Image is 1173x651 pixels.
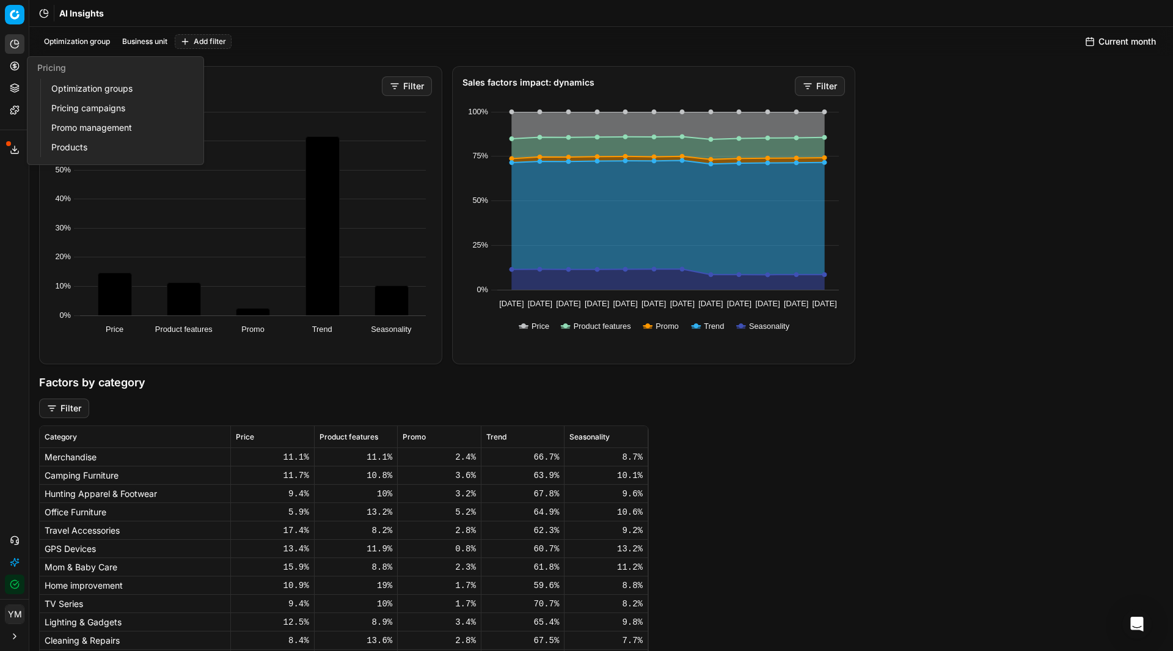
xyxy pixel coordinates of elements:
[403,432,426,442] span: Promo
[486,432,506,442] span: Trend
[569,598,643,610] div: 8.2%
[403,451,476,463] div: 2.4%
[486,579,560,592] div: 59.6%
[175,34,232,49] button: Add filter
[45,579,225,592] div: Home improvement
[403,506,476,518] div: 5.2%
[784,299,808,308] text: [DATE]
[55,223,71,232] text: 30%
[236,524,309,537] div: 17.4%
[236,598,309,610] div: 9.4%
[55,194,71,203] text: 40%
[236,543,309,555] div: 13.4%
[55,252,71,261] text: 20%
[320,524,393,537] div: 8.2%
[45,598,225,610] div: TV Series
[569,524,643,537] div: 9.2%
[727,299,751,308] text: [DATE]
[472,240,488,249] text: 25%
[5,605,24,623] span: YM
[236,432,254,442] span: Price
[403,488,476,500] div: 3.2%
[569,432,610,442] span: Seasonality
[569,634,643,647] div: 7.7%
[45,561,225,573] div: Mom & Baby Care
[569,543,643,555] div: 13.2%
[55,281,71,290] text: 10%
[55,165,71,174] text: 50%
[45,506,225,518] div: Office Furniture
[37,62,66,73] span: Pricing
[569,488,643,500] div: 9.6%
[574,322,631,331] text: Product features
[528,299,552,308] text: [DATE]
[46,119,189,136] a: Promo management
[382,76,432,96] button: Filter
[236,506,309,518] div: 5.9%
[670,299,695,308] text: [DATE]
[403,561,476,573] div: 2.3%
[236,488,309,500] div: 9.4%
[532,322,549,331] text: Price
[403,634,476,647] div: 2.8%
[477,285,489,294] text: 0%
[59,7,104,20] nav: breadcrumb
[49,76,379,89] div: Sales factors impact
[45,524,225,537] div: Travel Accessories
[813,299,837,308] text: [DATE]
[45,616,225,628] div: Lighting & Gadgets
[241,325,265,334] text: Promo
[698,299,723,308] text: [DATE]
[755,299,780,308] text: [DATE]
[46,80,189,97] a: Optimization groups
[472,196,488,205] text: 50%
[236,469,309,482] div: 11.7%
[486,469,560,482] div: 63.9%
[468,107,488,116] text: 100%
[486,616,560,628] div: 65.4%
[641,299,666,308] text: [DATE]
[403,524,476,537] div: 2.8%
[320,616,393,628] div: 8.9%
[1078,32,1163,51] button: Current month
[486,561,560,573] div: 61.8%
[155,325,213,334] text: Product features
[236,451,309,463] div: 11.1%
[320,598,393,610] div: 10%
[486,634,560,647] div: 67.5%
[106,325,123,334] text: Price
[371,325,412,334] text: Seasonality
[45,543,225,555] div: GPS Devices
[320,543,393,555] div: 11.9%
[472,151,488,160] text: 75%
[320,579,393,592] div: 19%
[486,598,560,610] div: 70.7%
[403,469,476,482] div: 3.6%
[320,561,393,573] div: 8.8%
[59,7,104,20] span: AI Insights
[60,311,71,320] text: 0%
[486,488,560,500] div: 67.8%
[462,76,792,89] div: Sales factors impact: dynamics
[320,451,393,463] div: 11.1%
[403,616,476,628] div: 3.4%
[403,598,476,610] div: 1.7%
[486,451,560,463] div: 66.7%
[5,605,24,624] button: YM
[486,524,560,537] div: 62.3%
[569,579,643,592] div: 8.8%
[749,322,790,331] text: Seasonality
[403,543,476,555] div: 0.8%
[45,432,77,442] span: Category
[486,543,560,555] div: 60.7%
[39,399,89,418] button: Filter
[39,34,115,49] button: Optimization group
[45,451,225,463] div: Merchandise
[45,634,225,647] div: Cleaning & Repairs
[320,488,393,500] div: 10%
[795,76,845,96] button: Filter
[569,616,643,628] div: 9.8%
[312,325,332,334] text: Trend
[236,579,309,592] div: 10.9%
[236,616,309,628] div: 12.5%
